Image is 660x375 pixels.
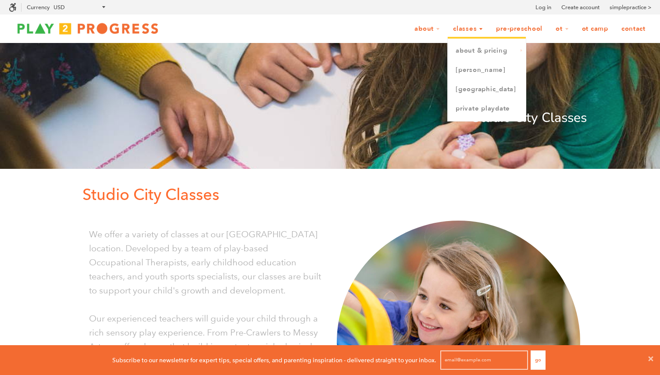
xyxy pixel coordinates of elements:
button: Go [531,350,546,370]
input: email@example.com [440,350,528,370]
a: Create account [561,3,599,12]
p: Studio City Classes [74,107,587,129]
a: [PERSON_NAME] [448,61,526,80]
a: [GEOGRAPHIC_DATA] [448,80,526,99]
a: simplepractice > [610,3,651,12]
a: Pre-Preschool [490,21,548,37]
a: About [409,21,446,37]
a: OT Camp [576,21,614,37]
a: About & Pricing [448,41,526,61]
a: Classes [447,21,489,37]
a: Private Playdate [448,99,526,118]
a: Log in [535,3,551,12]
p: We offer a variety of classes at our [GEOGRAPHIC_DATA] location. Developed by a team of play-base... [89,227,324,297]
label: Currency [27,4,50,11]
img: Play2Progress logo [9,20,167,37]
a: OT [550,21,574,37]
p: Studio City Classes [82,182,587,207]
p: Subscribe to our newsletter for expert tips, special offers, and parenting inspiration - delivere... [112,355,436,365]
a: Contact [616,21,651,37]
p: Our experienced teachers will guide your child through a rich sensory play experience. From Pre-C... [89,311,324,368]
